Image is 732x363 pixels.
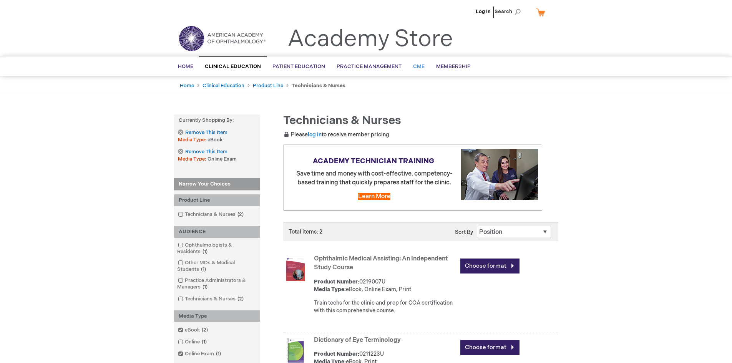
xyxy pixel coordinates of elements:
[314,299,456,315] div: Train techs for the clinic and prep for COA certification with this comprehensive course.
[283,338,308,363] img: Dictionary of Eye Terminology
[308,131,322,138] a: log in
[272,63,325,70] span: Patient Education
[283,114,401,128] span: Technicians & Nurses
[178,63,193,70] span: Home
[203,83,244,89] a: Clinical Education
[205,63,261,70] span: Clinical Education
[178,149,227,155] a: Remove This Item
[460,340,520,355] a: Choose format
[185,148,227,156] span: Remove This Item
[178,137,207,143] span: Media Type
[314,286,346,293] strong: Media Type:
[176,259,258,273] a: Other MDs & Medical Students1
[199,266,208,272] span: 1
[180,83,194,89] a: Home
[174,226,260,238] div: AUDIENCE
[214,351,223,357] span: 1
[283,257,308,281] img: Ophthalmic Medical Assisting: An Independent Study Course
[207,137,222,143] span: eBook
[461,149,538,200] img: Explore cost-effective Academy technician training programs
[436,63,471,70] span: Membership
[176,350,224,358] a: Online Exam1
[174,310,260,322] div: Media Type
[314,336,401,344] a: Dictionary of Eye Terminology
[176,211,247,218] a: Technicians & Nurses2
[337,63,402,70] span: Practice Management
[176,295,247,303] a: Technicians & Nurses2
[288,170,538,187] p: Save time and money with cost-effective, competency-based training that quickly prepares staff fo...
[174,194,260,206] div: Product Line
[283,131,389,138] span: Please to receive member pricing
[358,193,390,200] a: Learn More
[460,259,520,273] a: Choose format
[178,156,207,162] span: Media Type
[201,249,209,255] span: 1
[185,129,227,136] span: Remove This Item
[314,255,448,271] a: Ophthalmic Medical Assisting: An Independent Study Course
[292,83,345,89] strong: Technicians & Nurses
[495,4,524,19] span: Search
[174,114,260,126] strong: Currently Shopping by:
[176,242,258,255] a: Ophthalmologists & Residents1
[289,229,322,235] span: Total items: 2
[314,278,456,293] div: 0219007U eBook, Online Exam, Print
[200,327,210,333] span: 2
[200,339,209,345] span: 1
[176,338,210,346] a: Online1
[201,284,209,290] span: 1
[236,296,246,302] span: 2
[178,129,227,136] a: Remove This Item
[455,229,473,235] label: Sort By
[313,157,434,165] strong: ACADEMY TECHNICIAN TRAINING
[287,25,453,53] a: Academy Store
[236,211,246,217] span: 2
[174,178,260,191] strong: Narrow Your Choices
[314,278,359,285] strong: Product Number:
[314,351,359,357] strong: Product Number:
[207,156,237,162] span: Online Exam
[176,327,211,334] a: eBook2
[413,63,425,70] span: CME
[253,83,283,89] a: Product Line
[176,277,258,291] a: Practice Administrators & Managers1
[476,8,491,15] a: Log In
